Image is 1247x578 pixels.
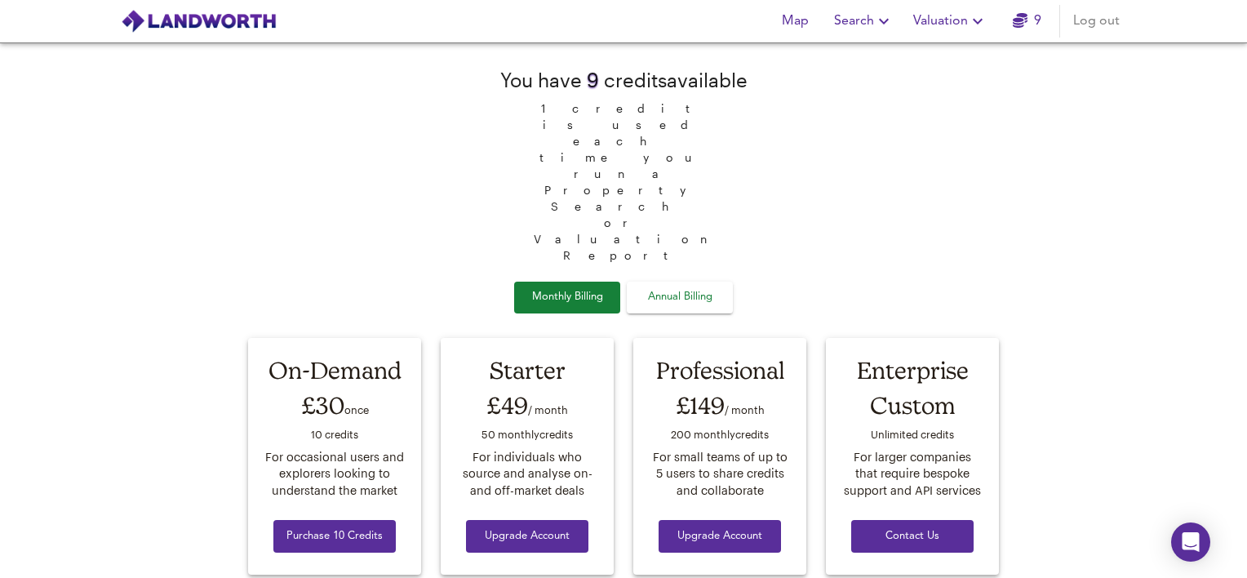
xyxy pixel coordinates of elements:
span: Upgrade Account [479,527,575,546]
button: 9 [1001,5,1053,38]
button: Contact Us [851,520,974,554]
span: Log out [1073,10,1120,33]
img: logo [121,9,277,33]
div: £49 [456,387,598,424]
button: Log out [1067,5,1126,38]
div: 200 monthly credit s [649,424,791,448]
span: Map [775,10,814,33]
div: Open Intercom Messenger [1171,522,1210,562]
span: Search [834,10,894,33]
div: 10 credit s [264,424,406,448]
div: £149 [649,387,791,424]
span: / month [528,403,568,416]
div: You have credit s available [500,66,748,94]
button: Map [769,5,821,38]
span: Annual Billing [639,288,721,307]
div: Starter [456,353,598,387]
div: For occasional users and explorers looking to understand the market [264,449,406,500]
span: Upgrade Account [672,527,768,546]
div: Professional [649,353,791,387]
span: Valuation [913,10,987,33]
div: Unlimited credit s [841,424,983,448]
div: For small teams of up to 5 users to share credits and collaborate [649,449,791,500]
div: Enterprise [841,353,983,387]
div: On-Demand [264,353,406,387]
button: Valuation [907,5,994,38]
a: 9 [1013,10,1041,33]
span: 1 credit is used each time you run a Property Search or Valuation Report [526,94,721,264]
span: Purchase 10 Credits [286,527,383,546]
span: / month [725,403,765,416]
button: Purchase 10 Credits [273,520,396,554]
span: once [344,403,369,416]
div: For individuals who source and analyse on- and off-market deals [456,449,598,500]
div: £30 [264,387,406,424]
div: Custom [841,387,983,424]
button: Annual Billing [627,282,733,313]
button: Upgrade Account [466,520,588,554]
button: Search [828,5,900,38]
span: 9 [587,69,599,91]
span: Contact Us [864,527,961,546]
div: For larger companies that require bespoke support and API services [841,449,983,500]
div: 50 monthly credit s [456,424,598,448]
button: Upgrade Account [659,520,781,554]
